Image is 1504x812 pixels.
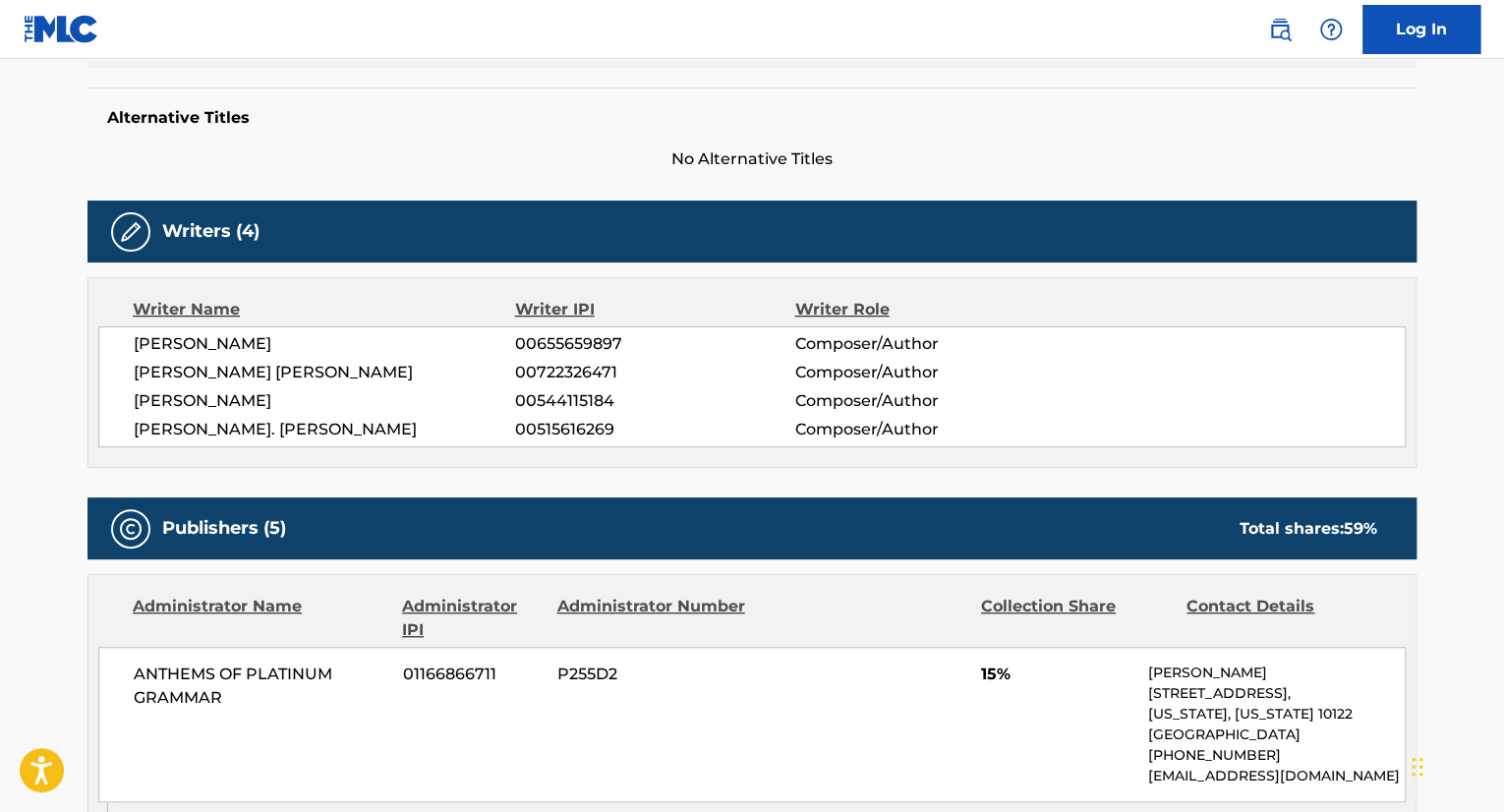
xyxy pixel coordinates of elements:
[1148,766,1405,786] p: [EMAIL_ADDRESS][DOMAIN_NAME]
[133,298,515,321] div: Writer Name
[1319,18,1343,41] img: help
[87,147,1417,171] span: No Alternative Titles
[1148,663,1405,683] p: [PERSON_NAME]
[1186,595,1377,642] div: Contact Details
[1268,18,1292,41] img: search
[162,220,260,243] h5: Writers (4)
[515,298,795,321] div: Writer IPI
[24,15,99,43] img: MLC Logo
[134,332,515,356] span: [PERSON_NAME]
[134,663,388,710] span: ANTHEMS OF PLATINUM GRAMMAR
[794,298,1049,321] div: Writer Role
[1311,10,1351,49] div: Help
[1260,10,1300,49] a: Public Search
[1240,517,1377,541] div: Total shares:
[402,595,542,642] div: Administrator IPI
[107,108,1397,128] h5: Alternative Titles
[794,389,1049,413] span: Composer/Author
[1148,683,1405,704] p: [STREET_ADDRESS],
[162,517,286,540] h5: Publishers (5)
[1362,5,1480,54] a: Log In
[134,418,515,441] span: [PERSON_NAME]. [PERSON_NAME]
[1148,704,1405,725] p: [US_STATE], [US_STATE] 10122
[134,389,515,413] span: [PERSON_NAME]
[981,663,1133,686] span: 15%
[515,361,794,384] span: 00722326471
[403,663,543,686] span: 01166866711
[515,332,794,356] span: 00655659897
[1406,718,1504,812] iframe: Chat Widget
[981,595,1172,642] div: Collection Share
[515,389,794,413] span: 00544115184
[1344,519,1377,538] span: 59 %
[1412,737,1423,796] div: Drag
[1148,725,1405,745] p: [GEOGRAPHIC_DATA]
[515,418,794,441] span: 00515616269
[794,418,1049,441] span: Composer/Author
[556,595,747,642] div: Administrator Number
[134,361,515,384] span: [PERSON_NAME] [PERSON_NAME]
[1148,745,1405,766] p: [PHONE_NUMBER]
[133,595,387,642] div: Administrator Name
[119,517,143,541] img: Publishers
[794,361,1049,384] span: Composer/Author
[794,332,1049,356] span: Composer/Author
[557,663,748,686] span: P255D2
[119,220,143,244] img: Writers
